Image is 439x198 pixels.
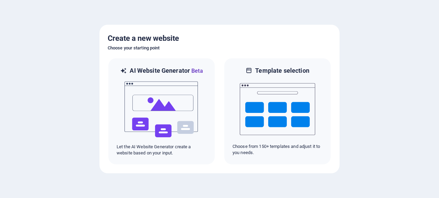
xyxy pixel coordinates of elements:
[124,75,199,144] img: ai
[108,33,331,44] h5: Create a new website
[190,68,203,74] span: Beta
[224,58,331,165] div: Template selectionChoose from 150+ templates and adjust it to you needs.
[108,58,215,165] div: AI Website GeneratorBetaaiLet the AI Website Generator create a website based on your input.
[130,67,203,75] h6: AI Website Generator
[233,143,322,156] p: Choose from 150+ templates and adjust it to you needs.
[117,144,206,156] p: Let the AI Website Generator create a website based on your input.
[108,44,331,52] h6: Choose your starting point
[255,67,309,75] h6: Template selection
